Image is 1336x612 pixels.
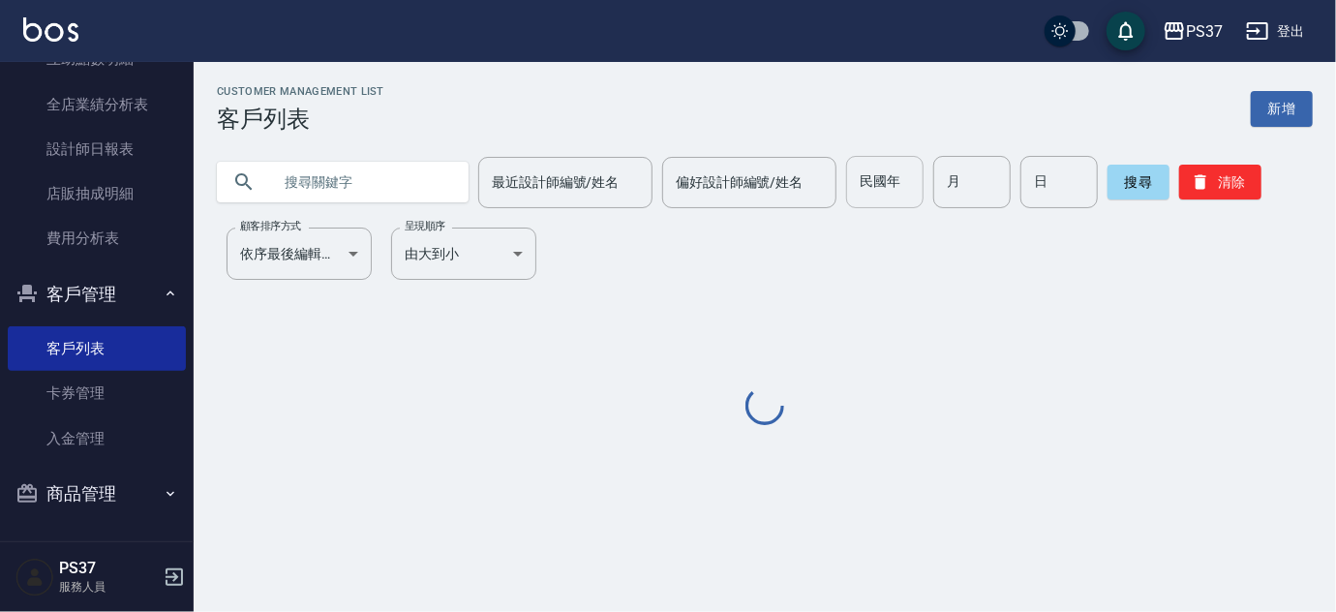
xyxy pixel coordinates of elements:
[1238,14,1313,49] button: 登出
[8,82,186,127] a: 全店業績分析表
[1108,165,1169,199] button: 搜尋
[8,216,186,260] a: 費用分析表
[8,171,186,216] a: 店販抽成明細
[217,85,384,98] h2: Customer Management List
[8,469,186,519] button: 商品管理
[8,269,186,320] button: 客戶管理
[1155,12,1230,51] button: PS37
[59,578,158,596] p: 服務人員
[240,219,301,233] label: 顧客排序方式
[1179,165,1261,199] button: 清除
[271,156,453,208] input: 搜尋關鍵字
[391,228,536,280] div: 由大到小
[8,127,186,171] a: 設計師日報表
[227,228,372,280] div: 依序最後編輯時間
[1251,91,1313,127] a: 新增
[217,106,384,133] h3: 客戶列表
[405,219,445,233] label: 呈現順序
[1186,19,1223,44] div: PS37
[1107,12,1145,50] button: save
[15,558,54,597] img: Person
[8,326,186,371] a: 客戶列表
[59,559,158,578] h5: PS37
[23,17,78,42] img: Logo
[8,416,186,461] a: 入金管理
[8,371,186,415] a: 卡券管理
